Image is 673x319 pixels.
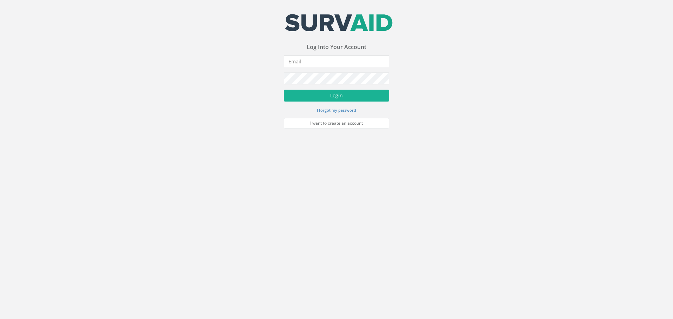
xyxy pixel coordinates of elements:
button: Login [284,90,389,102]
input: Email [284,55,389,67]
h3: Log Into Your Account [284,44,389,50]
a: I forgot my password [317,107,356,113]
small: I forgot my password [317,108,356,113]
a: I want to create an account [284,118,389,129]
